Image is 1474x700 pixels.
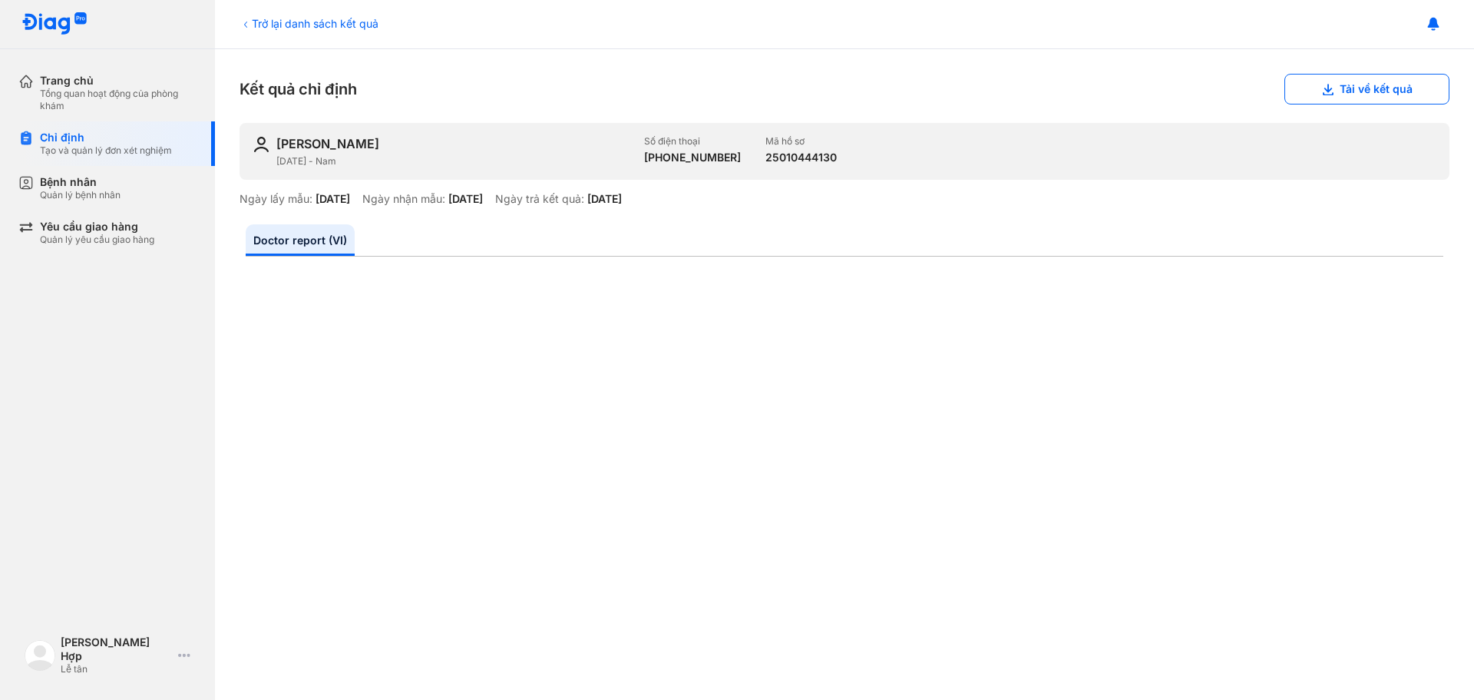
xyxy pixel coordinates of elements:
div: [DATE] [587,192,622,206]
div: Quản lý bệnh nhân [40,189,121,201]
a: Doctor report (VI) [246,224,355,256]
div: [DATE] - Nam [276,155,632,168]
div: Ngày trả kết quả: [495,192,584,206]
div: Trở lại danh sách kết quả [240,15,378,32]
div: Quản lý yêu cầu giao hàng [40,234,154,246]
button: Tải về kết quả [1284,74,1449,105]
div: Ngày nhận mẫu: [362,192,445,206]
div: Tổng quan hoạt động của phòng khám [40,88,197,112]
div: Mã hồ sơ [765,135,837,148]
div: [PERSON_NAME] [276,135,379,152]
div: Lễ tân [61,663,172,675]
div: Chỉ định [40,131,172,144]
div: Số điện thoại [644,135,741,148]
img: logo [21,12,88,36]
div: Bệnh nhân [40,175,121,189]
div: Kết quả chỉ định [240,74,1449,105]
div: [PHONE_NUMBER] [644,151,741,164]
div: Trang chủ [40,74,197,88]
img: user-icon [252,135,270,154]
div: Ngày lấy mẫu: [240,192,312,206]
div: [PERSON_NAME] Hợp [61,635,172,663]
div: 25010444130 [765,151,837,164]
div: Tạo và quản lý đơn xét nghiệm [40,144,172,157]
div: Yêu cầu giao hàng [40,220,154,234]
img: logo [25,640,55,671]
div: [DATE] [316,192,350,206]
div: [DATE] [448,192,483,206]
